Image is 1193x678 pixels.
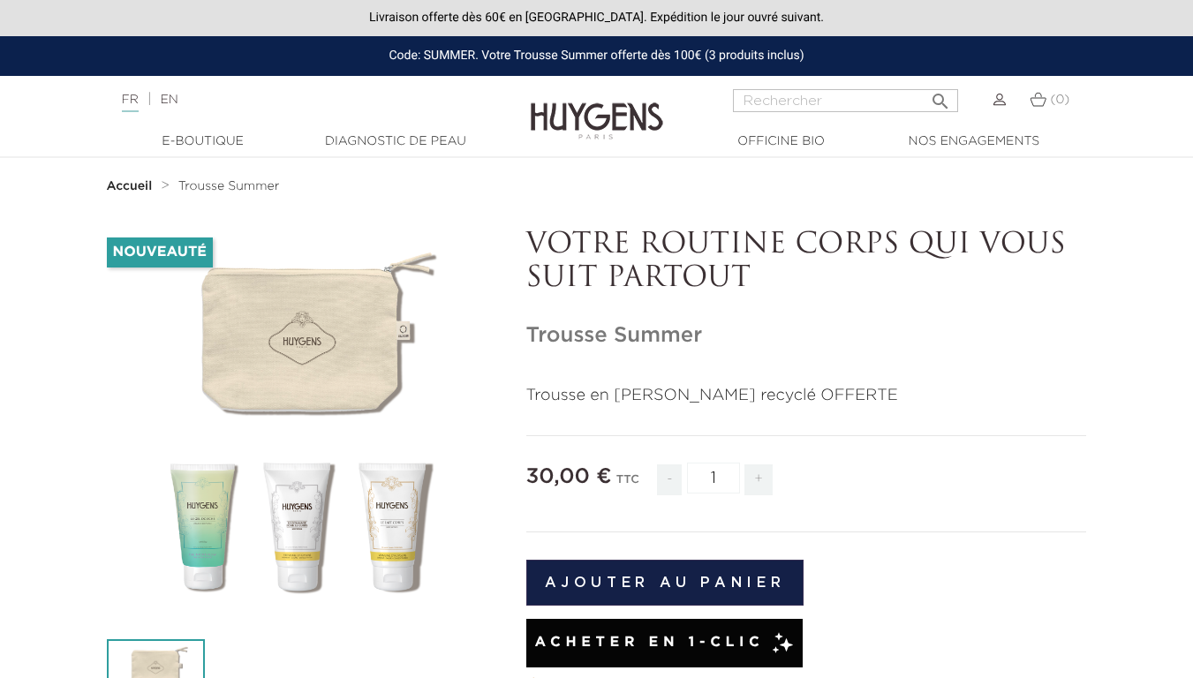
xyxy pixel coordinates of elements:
[616,461,639,508] div: TTC
[526,466,612,487] span: 30,00 €
[526,229,1087,297] p: VOTRE ROUTINE CORPS QUI VOUS SUIT PARTOUT
[733,89,958,112] input: Rechercher
[526,323,1087,349] h1: Trousse Summer
[657,464,682,495] span: -
[886,132,1062,151] a: Nos engagements
[526,384,1087,408] p: Trousse en [PERSON_NAME] recyclé OFFERTE
[693,132,870,151] a: Officine Bio
[113,89,484,110] div: |
[178,179,280,193] a: Trousse Summer
[115,132,291,151] a: E-Boutique
[687,463,740,493] input: Quantité
[178,180,280,192] span: Trousse Summer
[160,94,177,106] a: EN
[930,86,951,107] i: 
[107,237,213,267] li: Nouveauté
[531,74,663,142] img: Huygens
[925,84,956,108] button: 
[122,94,139,112] a: FR
[526,560,804,606] button: Ajouter au panier
[107,180,153,192] strong: Accueil
[744,464,773,495] span: +
[107,179,156,193] a: Accueil
[307,132,484,151] a: Diagnostic de peau
[1050,94,1069,106] span: (0)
